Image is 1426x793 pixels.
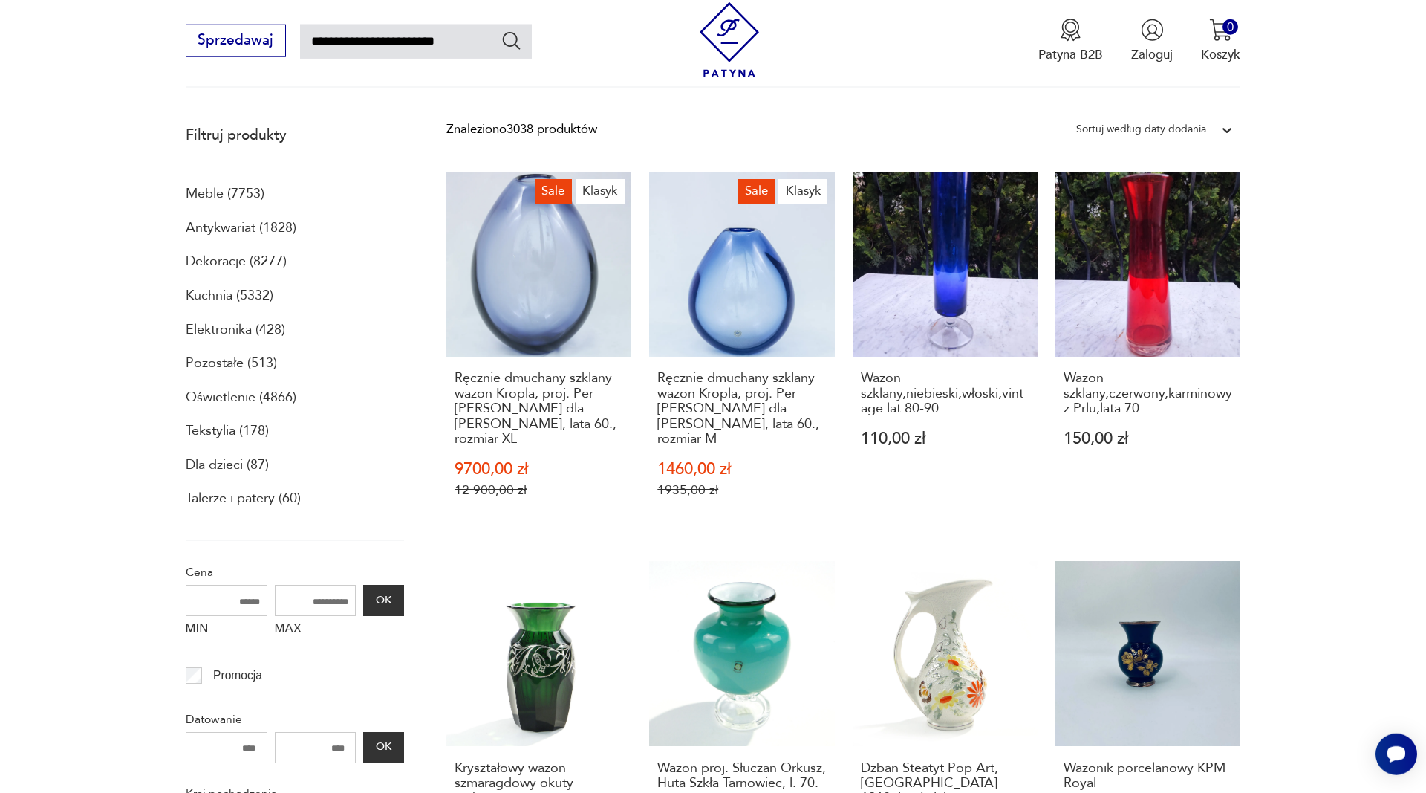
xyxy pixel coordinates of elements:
button: OK [363,732,403,763]
a: Antykwariat (1828) [186,216,296,241]
h3: Wazon szklany,niebieski,włoski,vintage lat 80-90 [861,371,1030,416]
button: Patyna B2B [1038,19,1103,63]
button: 0Koszyk [1201,19,1240,63]
button: Zaloguj [1131,19,1173,63]
a: Pozostałe (513) [186,351,277,376]
label: MAX [275,616,356,644]
h3: Ręcznie dmuchany szklany wazon Kropla, proj. Per [PERSON_NAME] dla [PERSON_NAME], lata 60., rozmi... [657,371,827,447]
p: Patyna B2B [1038,46,1103,63]
img: Patyna - sklep z meblami i dekoracjami vintage [692,2,767,77]
a: Elektronika (428) [186,317,285,343]
a: SaleKlasykRęcznie dmuchany szklany wazon Kropla, proj. Per Lütken dla Holmegaard, lata 60., rozmi... [446,172,631,533]
label: MIN [186,616,267,644]
a: Oświetlenie (4866) [186,385,296,410]
p: Datowanie [186,710,404,729]
p: Filtruj produkty [186,126,404,145]
p: Cena [186,563,404,582]
a: Meble (7753) [186,181,264,207]
img: Ikonka użytkownika [1141,19,1164,42]
a: Dla dzieci (87) [186,453,269,478]
button: OK [363,585,403,616]
h3: Wazon szklany,czerwony,karminowy z Prlu,lata 70 [1064,371,1233,416]
p: Promocja [213,666,262,685]
a: Talerze i patery (60) [186,486,301,511]
p: Koszyk [1201,46,1240,63]
div: Sortuj według daty dodania [1076,120,1206,139]
h3: Wazonik porcelanowy KPM Royal [1064,761,1233,792]
h3: Wazon proj. Słuczan Orkusz, Huta Szkła Tarnowiec, l. 70. [657,761,827,792]
a: Wazon szklany,czerwony,karminowy z Prlu,lata 70Wazon szklany,czerwony,karminowy z Prlu,lata 70150... [1055,172,1240,533]
div: 0 [1222,19,1238,35]
div: Znaleziono 3038 produktów [446,120,597,139]
a: SaleKlasykRęcznie dmuchany szklany wazon Kropla, proj. Per Lütken dla Holmegaard, lata 60., rozmi... [649,172,834,533]
a: Sprzedawaj [186,36,286,48]
p: Zaloguj [1131,46,1173,63]
a: Dekoracje (8277) [186,249,287,274]
button: Sprzedawaj [186,25,286,57]
p: 110,00 zł [861,431,1030,447]
p: 12 900,00 zł [455,482,624,498]
img: Ikona koszyka [1209,19,1232,42]
a: Ikona medaluPatyna B2B [1038,19,1103,63]
iframe: Smartsupp widget button [1375,734,1417,775]
a: Tekstylia (178) [186,418,269,444]
a: Wazon szklany,niebieski,włoski,vintage lat 80-90Wazon szklany,niebieski,włoski,vintage lat 80-901... [853,172,1038,533]
h3: Ręcznie dmuchany szklany wazon Kropla, proj. Per [PERSON_NAME] dla [PERSON_NAME], lata 60., rozmi... [455,371,624,447]
p: 1935,00 zł [657,482,827,498]
img: Ikona medalu [1059,19,1082,42]
p: 9700,00 zł [455,462,624,477]
p: 1460,00 zł [657,462,827,477]
p: 150,00 zł [1064,431,1233,447]
button: Szukaj [501,30,522,51]
a: Kuchnia (5332) [186,283,273,308]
